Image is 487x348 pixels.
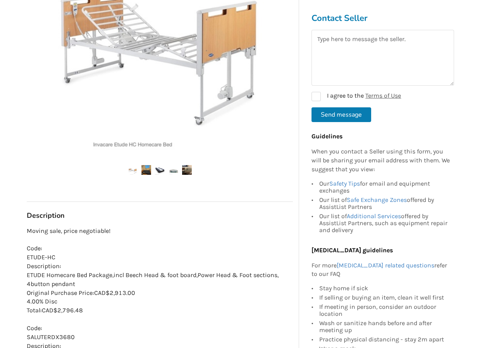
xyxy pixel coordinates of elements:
[365,92,401,99] a: Terms of Use
[27,211,293,220] h3: Description
[319,319,450,335] div: Wash or sanitize hands before and after meeting up
[347,212,401,220] a: Additional Services
[311,107,371,122] button: Send message
[141,165,151,175] img: hospital bed and low air loss mattress sell ​​together-hospital bed-bedroom equipment-burnaby-ass...
[329,180,360,187] a: Safety Tips
[319,212,450,234] div: Our list of offered by AssistList Partners, such as equipment repair and delivery
[337,261,434,269] a: [MEDICAL_DATA] related questions
[128,165,138,175] img: hospital bed and low air loss mattress sell ​​together-hospital bed-bedroom equipment-burnaby-ass...
[319,285,450,293] div: Stay home if sick
[311,147,450,174] p: When you contact a Seller using this form, you will be sharing your email address with them. We s...
[311,246,393,254] b: [MEDICAL_DATA] guidelines
[311,13,454,24] h3: Contact Seller
[319,195,450,212] div: Our list of offered by AssistList Partners
[319,335,450,344] div: Practice physical distancing - stay 2m apart
[311,261,450,279] p: For more refer to our FAQ
[319,293,450,302] div: If selling or buying an item, clean it well first
[347,196,407,203] a: Safe Exchange Zones
[311,133,342,140] b: Guidelines
[319,302,450,319] div: If meeting in person, consider an outdoor location
[169,165,178,175] img: hospital bed and low air loss mattress sell ​​together-hospital bed-bedroom equipment-burnaby-ass...
[311,92,401,101] label: I agree to the
[155,165,165,175] img: hospital bed and low air loss mattress sell ​​together-hospital bed-bedroom equipment-burnaby-ass...
[319,180,450,195] div: Our for email and equipment exchanges
[182,165,192,175] img: hospital bed and low air loss mattress sell ​​together-hospital bed-bedroom equipment-burnaby-ass...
